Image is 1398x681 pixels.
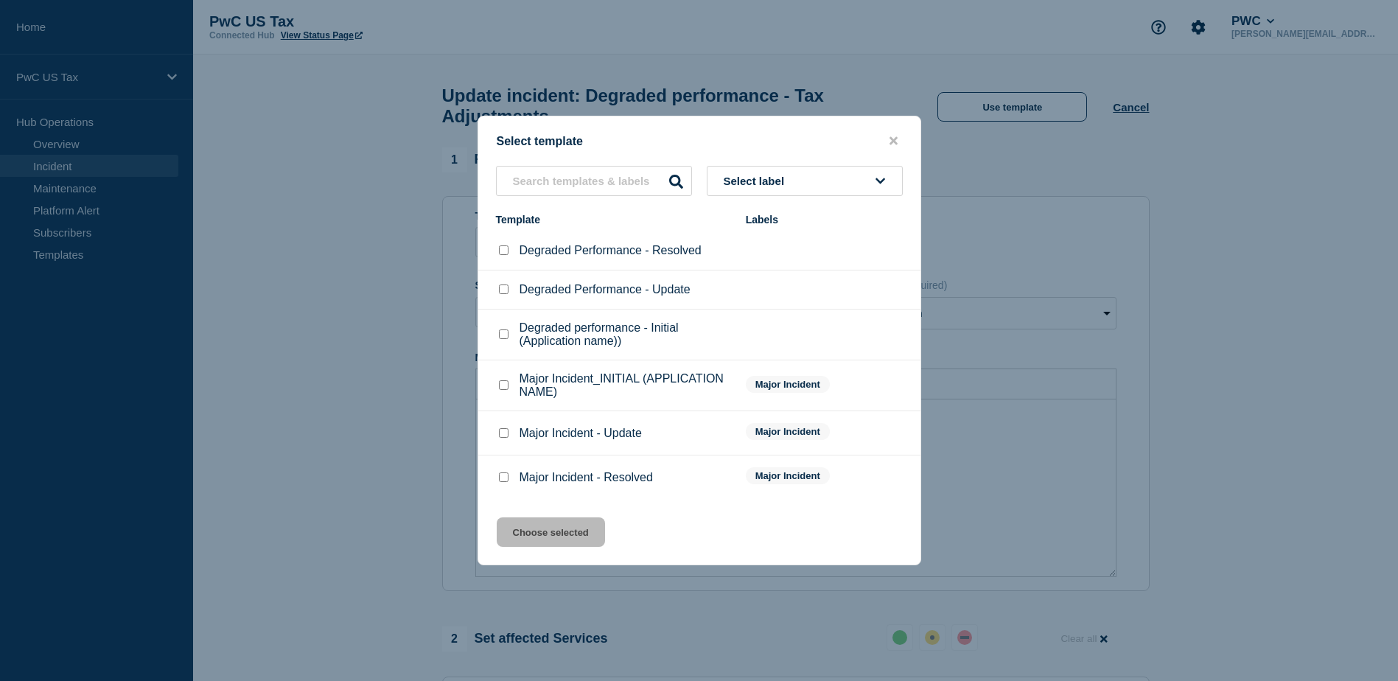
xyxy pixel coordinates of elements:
[746,467,830,484] span: Major Incident
[499,380,508,390] input: Major Incident_INITIAL (APPLICATION NAME) checkbox
[499,472,508,482] input: Major Incident - Resolved checkbox
[499,245,508,255] input: Degraded Performance - Resolved checkbox
[746,423,830,440] span: Major Incident
[520,372,731,399] p: Major Incident_INITIAL (APPLICATION NAME)
[496,214,731,226] div: Template
[746,214,903,226] div: Labels
[746,376,830,393] span: Major Incident
[520,244,702,257] p: Degraded Performance - Resolved
[499,428,508,438] input: Major Incident - Update checkbox
[497,517,605,547] button: Choose selected
[520,471,653,484] p: Major Incident - Resolved
[707,166,903,196] button: Select label
[885,134,902,148] button: close button
[724,175,791,187] span: Select label
[499,329,508,339] input: Degraded performance - Initial (Application name)) checkbox
[478,134,920,148] div: Select template
[499,284,508,294] input: Degraded Performance - Update checkbox
[496,166,692,196] input: Search templates & labels
[520,321,731,348] p: Degraded performance - Initial (Application name))
[520,427,642,440] p: Major Incident - Update
[520,283,691,296] p: Degraded Performance - Update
